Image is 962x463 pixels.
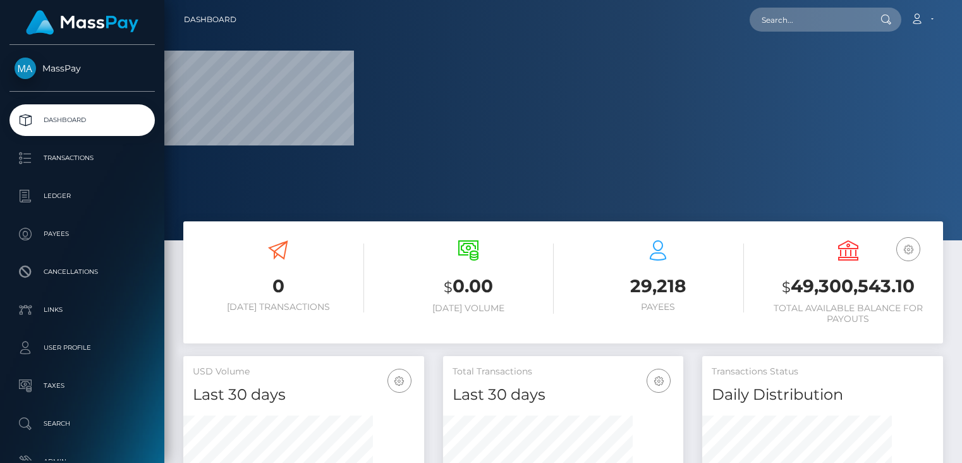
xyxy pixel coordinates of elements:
[453,384,674,406] h4: Last 30 days
[573,274,744,299] h3: 29,218
[15,225,150,244] p: Payees
[763,303,934,324] h6: Total Available Balance for Payouts
[15,338,150,357] p: User Profile
[193,302,364,312] h6: [DATE] Transactions
[9,104,155,136] a: Dashboard
[9,218,155,250] a: Payees
[15,376,150,395] p: Taxes
[750,8,868,32] input: Search...
[9,142,155,174] a: Transactions
[15,414,150,433] p: Search
[453,366,674,378] h5: Total Transactions
[9,294,155,326] a: Links
[193,274,364,299] h3: 0
[15,300,150,319] p: Links
[782,278,791,296] small: $
[15,111,150,130] p: Dashboard
[763,274,934,300] h3: 49,300,543.10
[9,180,155,212] a: Ledger
[193,384,415,406] h4: Last 30 days
[573,302,744,312] h6: Payees
[712,366,934,378] h5: Transactions Status
[383,274,554,300] h3: 0.00
[193,366,415,378] h5: USD Volume
[444,278,453,296] small: $
[9,332,155,364] a: User Profile
[15,187,150,206] p: Ledger
[712,384,934,406] h4: Daily Distribution
[9,63,155,74] span: MassPay
[383,303,554,314] h6: [DATE] Volume
[9,256,155,288] a: Cancellations
[15,262,150,281] p: Cancellations
[26,10,138,35] img: MassPay Logo
[9,408,155,440] a: Search
[9,370,155,402] a: Taxes
[184,6,236,33] a: Dashboard
[15,58,36,79] img: MassPay
[15,149,150,168] p: Transactions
